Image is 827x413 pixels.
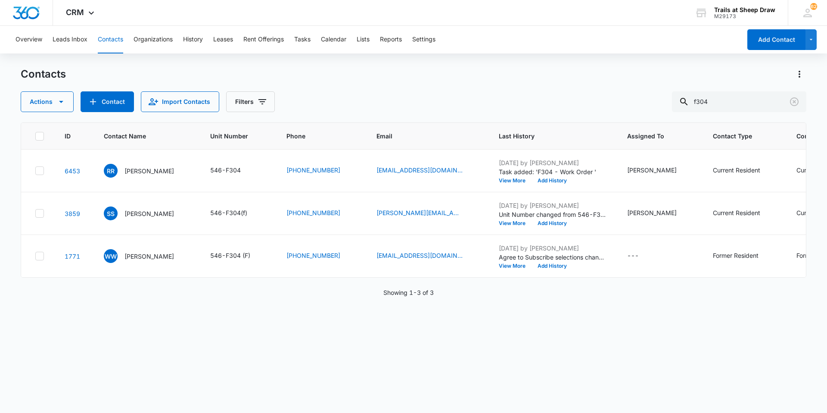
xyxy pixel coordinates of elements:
[21,68,66,81] h1: Contacts
[672,91,806,112] input: Search Contacts
[286,166,356,176] div: Phone - (773) 673-4153 - Select to Edit Field
[713,251,759,260] div: Former Resident
[412,26,435,53] button: Settings
[210,166,256,176] div: Unit Number - 546-F304 - Select to Edit Field
[499,210,606,219] p: Unit Number changed from 546-F304 to 546-F304(f).
[376,208,463,217] a: [PERSON_NAME][EMAIL_ADDRESS][PERSON_NAME][DOMAIN_NAME]
[376,251,463,260] a: [EMAIL_ADDRESS][DOMAIN_NAME]
[104,131,177,141] span: Contact Name
[104,249,190,263] div: Contact Name - William Wood - Select to Edit Field
[183,26,203,53] button: History
[713,208,760,217] div: Current Resident
[499,263,532,269] button: View More
[376,251,478,261] div: Email - wgw1011@hotmail.com - Select to Edit Field
[104,249,118,263] span: WW
[226,91,275,112] button: Filters
[793,67,806,81] button: Actions
[53,26,87,53] button: Leads Inbox
[16,26,42,53] button: Overview
[810,3,817,10] span: 62
[532,263,573,269] button: Add History
[714,6,775,13] div: account name
[286,251,340,260] a: [PHONE_NUMBER]
[210,251,266,261] div: Unit Number - 546-F304 (F) - Select to Edit Field
[286,166,340,175] a: [PHONE_NUMBER]
[787,95,801,109] button: Clear
[21,91,74,112] button: Actions
[65,131,71,141] span: ID
[499,178,532,183] button: View More
[532,178,573,183] button: Add History
[713,131,763,141] span: Contact Type
[627,251,639,261] div: ---
[286,208,356,219] div: Phone - (970) 690-5342 - Select to Edit Field
[627,166,677,175] div: [PERSON_NAME]
[65,210,80,217] a: Navigate to contact details page for Shane Sanford
[627,131,680,141] span: Assigned To
[210,208,247,217] div: 546-F304(f)
[141,91,219,112] button: Import Contacts
[286,251,356,261] div: Phone - (402) 979-2033 - Select to Edit Field
[499,131,594,141] span: Last History
[357,26,370,53] button: Lists
[210,131,266,141] span: Unit Number
[210,251,250,260] div: 546-F304 (F)
[714,13,775,19] div: account id
[65,253,80,260] a: Navigate to contact details page for William Wood
[499,158,606,167] p: [DATE] by [PERSON_NAME]
[98,26,123,53] button: Contacts
[499,167,606,176] p: Task added: 'F304 - Work Order '
[213,26,233,53] button: Leases
[627,166,692,176] div: Assigned To - Thomas Murphy - Select to Edit Field
[627,208,677,217] div: [PERSON_NAME]
[243,26,284,53] button: Rent Offerings
[532,221,573,226] button: Add History
[376,166,478,176] div: Email - moses7raj@gmail.com - Select to Edit Field
[499,201,606,210] p: [DATE] by [PERSON_NAME]
[66,8,84,17] span: CRM
[286,131,343,141] span: Phone
[627,208,692,219] div: Assigned To - Thomas Murphy - Select to Edit Field
[104,164,190,178] div: Contact Name - Rohit Rajana - Select to Edit Field
[210,166,241,175] div: 546-F304
[104,206,118,220] span: SS
[104,206,190,220] div: Contact Name - Shane Sanford - Select to Edit Field
[713,166,776,176] div: Contact Type - Current Resident - Select to Edit Field
[713,208,776,219] div: Contact Type - Current Resident - Select to Edit Field
[747,29,805,50] button: Add Contact
[810,3,817,10] div: notifications count
[210,208,263,219] div: Unit Number - 546-F304(f) - Select to Edit Field
[321,26,346,53] button: Calendar
[713,251,774,261] div: Contact Type - Former Resident - Select to Edit Field
[124,209,174,218] p: [PERSON_NAME]
[376,166,463,175] a: [EMAIL_ADDRESS][DOMAIN_NAME]
[65,167,80,175] a: Navigate to contact details page for Rohit Rajana
[124,166,174,175] p: [PERSON_NAME]
[627,251,654,261] div: Assigned To - - Select to Edit Field
[124,252,174,261] p: [PERSON_NAME]
[376,208,478,219] div: Email - shane.m.sanford@gmail.com - Select to Edit Field
[286,208,340,217] a: [PHONE_NUMBER]
[499,221,532,226] button: View More
[383,288,434,297] p: Showing 1-3 of 3
[104,164,118,178] span: RR
[376,131,466,141] span: Email
[380,26,402,53] button: Reports
[499,253,606,262] p: Agree to Subscribe selections changed; Yes was removed and No was added.
[499,244,606,253] p: [DATE] by [PERSON_NAME]
[294,26,311,53] button: Tasks
[713,166,760,175] div: Current Resident
[81,91,134,112] button: Add Contact
[134,26,173,53] button: Organizations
